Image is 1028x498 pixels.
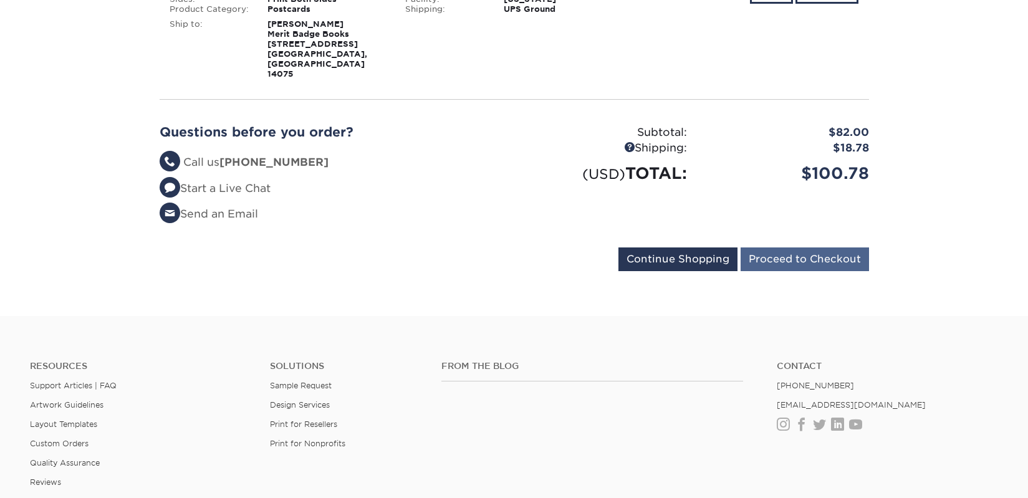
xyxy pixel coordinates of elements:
div: Ship to: [160,19,259,79]
h4: From the Blog [441,361,744,371]
a: Artwork Guidelines [30,400,103,409]
div: Postcards [258,4,396,14]
a: [PHONE_NUMBER] [777,381,854,390]
h4: Resources [30,361,251,371]
a: Sample Request [270,381,332,390]
div: Product Category: [160,4,259,14]
a: Quality Assurance [30,458,100,467]
input: Continue Shopping [618,247,737,271]
div: $82.00 [696,125,878,141]
a: [EMAIL_ADDRESS][DOMAIN_NAME] [777,400,926,409]
a: Support Articles | FAQ [30,381,117,390]
div: Shipping: [514,140,696,156]
a: Design Services [270,400,330,409]
a: Print for Nonprofits [270,439,345,448]
div: Subtotal: [514,125,696,141]
a: Send an Email [160,208,258,220]
h4: Solutions [270,361,423,371]
h2: Questions before you order? [160,125,505,140]
div: Shipping: [396,4,494,14]
iframe: Google Customer Reviews [3,460,106,494]
input: Proceed to Checkout [741,247,869,271]
a: Contact [777,361,998,371]
strong: [PERSON_NAME] Merit Badge Books [STREET_ADDRESS] [GEOGRAPHIC_DATA], [GEOGRAPHIC_DATA] 14075 [267,19,367,79]
div: TOTAL: [514,161,696,185]
a: Layout Templates [30,419,97,429]
a: Start a Live Chat [160,182,271,194]
div: $100.78 [696,161,878,185]
div: $18.78 [696,140,878,156]
small: (USD) [582,166,625,182]
a: Print for Resellers [270,419,337,429]
a: Custom Orders [30,439,89,448]
strong: [PHONE_NUMBER] [219,156,329,168]
div: UPS Ground [494,4,632,14]
li: Call us [160,155,505,171]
